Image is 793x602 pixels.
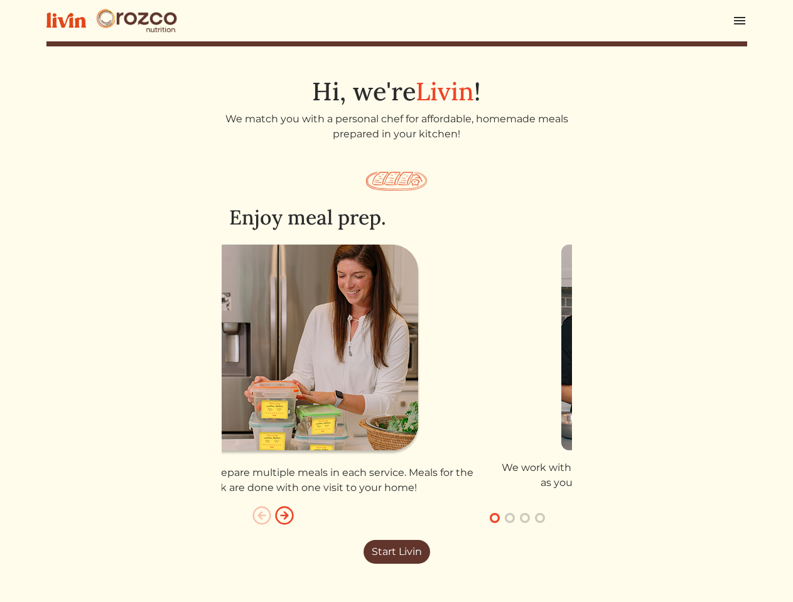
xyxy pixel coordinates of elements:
img: arrow_left_circle-e85112c684eda759d60b36925cadc85fc21d73bdafaa37c14bdfe87aa8b63651.svg [252,505,272,525]
h2: Enjoy meal prep. [132,206,483,230]
img: livin-logo-a0d97d1a881af30f6274990eb6222085a2533c92bbd1e4f22c21b4f0d0e3210c.svg [46,13,86,28]
img: menu_hamburger-cb6d353cf0ecd9f46ceae1c99ecbeb4a00e71ca567a856bd81f57e9d8c17bb26.svg [732,13,747,28]
img: salmon_plate-7b7466995c04d3751ae4af77f50094417e75221c2a488d61e9b9888cdcba9572.svg [366,172,427,191]
img: enjoy_meal_prep-36db4eeefb09911d9b3119a13cdedac3264931b53eb4974d467b597d59b39c6d.png [195,245,420,455]
p: Your chef will prepare multiple meals in each service. Meals for the week are done with one visit... [132,465,483,495]
h1: Hi, we're ! [46,77,747,107]
img: try_chefs-507d21520d5c4ade5bbfe40f59efaeedb24c255d6ecf17fe6a5879f8a58da189.png [561,245,781,450]
a: Start Livin [364,540,430,564]
span: Livin [416,75,474,107]
p: We match you with a personal chef for affordable, homemade meals prepared in your kitchen! [222,112,572,142]
img: arrow_right_circle-0c737bc566e65d76d80682a015965e9d48686a7e0252d16461ad7fdad8d1263b.svg [274,505,294,525]
img: Orozco Nutrition [96,8,178,33]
